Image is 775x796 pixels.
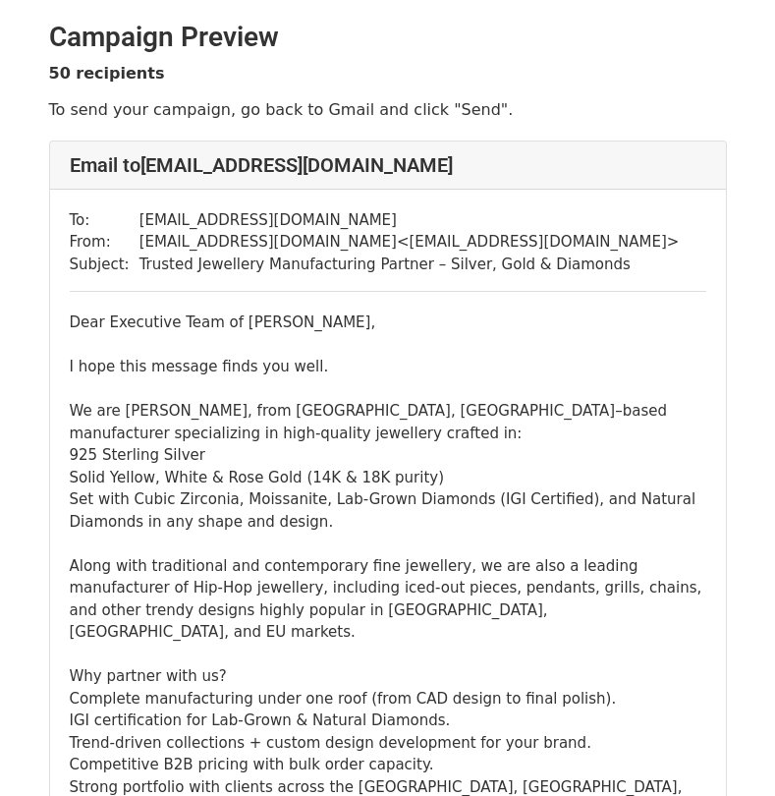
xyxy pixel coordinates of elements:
td: Trusted Jewellery Manufacturing Partner – Silver, Gold & Diamonds [139,254,680,276]
p: To send your campaign, go back to Gmail and click "Send". [49,99,727,120]
td: From: [70,231,139,254]
h2: Campaign Preview [49,21,727,54]
td: Subject: [70,254,139,276]
td: To: [70,209,139,232]
td: [EMAIL_ADDRESS][DOMAIN_NAME] [139,209,680,232]
h4: Email to [EMAIL_ADDRESS][DOMAIN_NAME] [70,153,706,177]
strong: 50 recipients [49,64,165,83]
td: [EMAIL_ADDRESS][DOMAIN_NAME] < [EMAIL_ADDRESS][DOMAIN_NAME] > [139,231,680,254]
